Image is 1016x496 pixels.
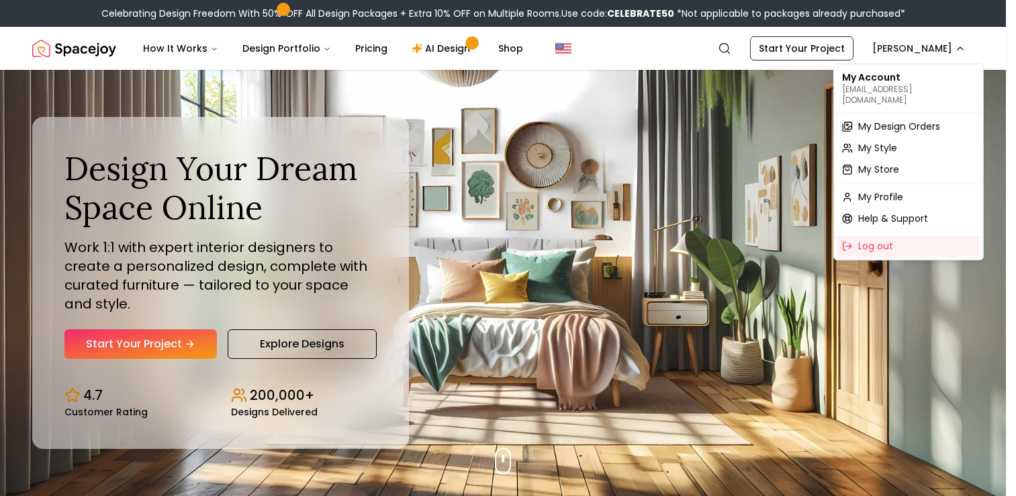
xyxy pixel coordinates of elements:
[842,84,975,106] p: [EMAIL_ADDRESS][DOMAIN_NAME]
[837,116,980,137] a: My Design Orders
[837,137,980,159] a: My Style
[858,212,928,225] span: Help & Support
[858,239,893,253] span: Log out
[837,186,980,208] a: My Profile
[837,159,980,180] a: My Store
[858,120,940,133] span: My Design Orders
[858,190,903,204] span: My Profile
[837,208,980,229] a: Help & Support
[858,141,897,155] span: My Style
[833,63,984,260] div: [PERSON_NAME]
[858,163,899,176] span: My Store
[837,67,980,110] div: My Account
